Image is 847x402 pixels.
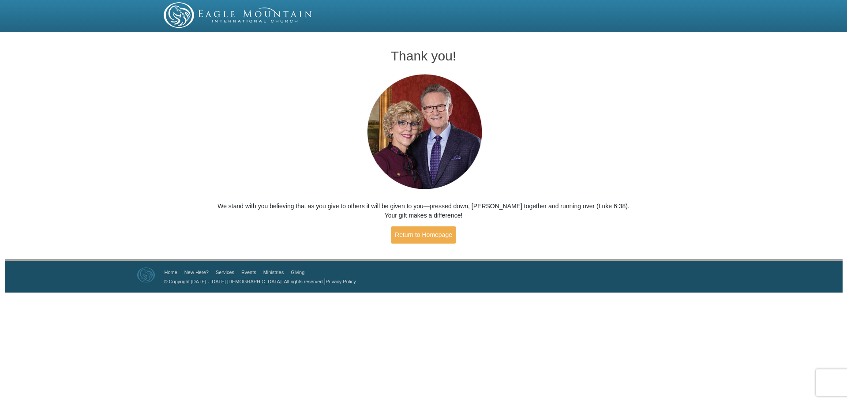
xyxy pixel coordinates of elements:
h1: Thank you! [217,49,631,63]
p: | [161,277,356,286]
a: Home [165,270,177,275]
img: Pastors George and Terri Pearsons [359,71,489,193]
a: Giving [291,270,304,275]
a: Events [241,270,256,275]
a: © Copyright [DATE] - [DATE] [DEMOGRAPHIC_DATA]. All rights reserved. [164,279,324,284]
a: Privacy Policy [326,279,356,284]
p: We stand with you believing that as you give to others it will be given to you—pressed down, [PER... [217,202,631,220]
img: EMIC [164,2,313,28]
a: Services [216,270,234,275]
a: Return to Homepage [391,226,456,244]
a: New Here? [184,270,209,275]
img: Eagle Mountain International Church [137,267,155,282]
a: Ministries [263,270,284,275]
